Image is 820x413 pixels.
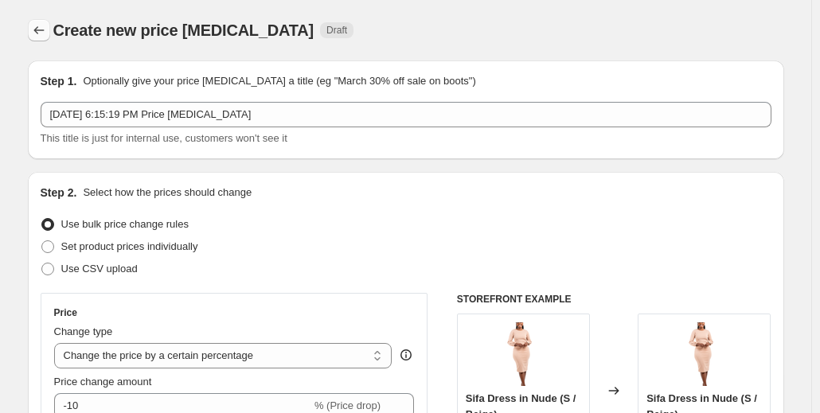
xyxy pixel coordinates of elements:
[326,24,347,37] span: Draft
[83,185,252,201] p: Select how the prices should change
[314,399,381,411] span: % (Price drop)
[41,185,77,201] h2: Step 2.
[41,102,771,127] input: 30% off holiday sale
[28,19,50,41] button: Price change jobs
[41,132,287,144] span: This title is just for internal use, customers won't see it
[54,325,113,337] span: Change type
[53,21,314,39] span: Create new price [MEDICAL_DATA]
[54,306,77,319] h3: Price
[83,73,475,89] p: Optionally give your price [MEDICAL_DATA] a title (eg "March 30% off sale on boots")
[54,376,152,388] span: Price change amount
[61,240,198,252] span: Set product prices individually
[61,218,189,230] span: Use bulk price change rules
[398,347,414,363] div: help
[457,293,771,306] h6: STOREFRONT EXAMPLE
[41,73,77,89] h2: Step 1.
[491,322,555,386] img: 4_80x.png
[673,322,736,386] img: 4_80x.png
[61,263,138,275] span: Use CSV upload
